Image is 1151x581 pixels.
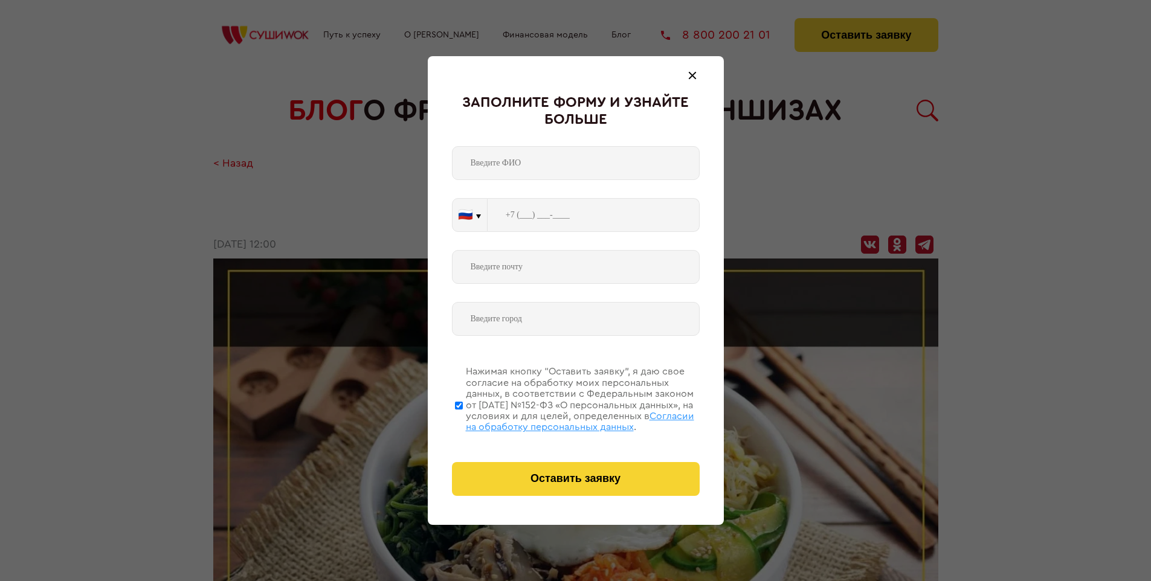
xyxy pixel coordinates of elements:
[453,199,487,231] button: 🇷🇺
[452,250,700,284] input: Введите почту
[452,462,700,496] button: Оставить заявку
[452,95,700,128] div: Заполните форму и узнайте больше
[466,411,694,432] span: Согласии на обработку персональных данных
[452,302,700,336] input: Введите город
[488,198,700,232] input: +7 (___) ___-____
[466,366,700,432] div: Нажимая кнопку “Оставить заявку”, я даю свое согласие на обработку моих персональных данных, в со...
[452,146,700,180] input: Введите ФИО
